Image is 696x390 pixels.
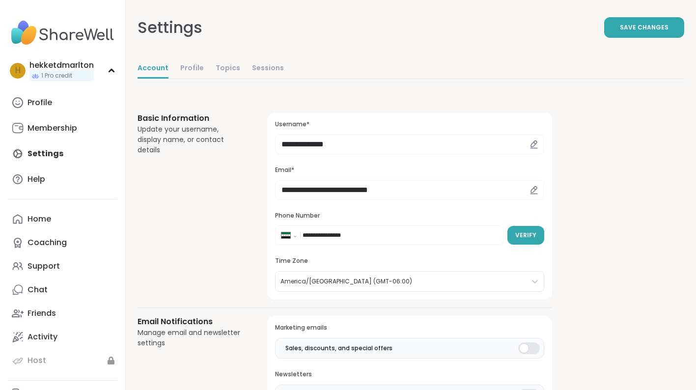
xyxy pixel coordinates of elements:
[28,237,67,248] div: Coaching
[28,284,48,295] div: Chat
[515,231,536,240] span: Verify
[275,212,544,220] h3: Phone Number
[180,59,204,79] a: Profile
[8,16,117,50] img: ShareWell Nav Logo
[28,123,77,134] div: Membership
[138,59,168,79] a: Account
[138,16,202,39] div: Settings
[28,214,51,224] div: Home
[28,355,46,366] div: Host
[138,112,244,124] h3: Basic Information
[28,308,56,319] div: Friends
[252,59,284,79] a: Sessions
[275,166,544,174] h3: Email*
[620,23,668,32] span: Save Changes
[507,226,544,245] button: Verify
[8,116,117,140] a: Membership
[28,174,45,185] div: Help
[604,17,684,38] button: Save Changes
[8,207,117,231] a: Home
[275,257,544,265] h3: Time Zone
[15,64,21,77] span: h
[28,261,60,272] div: Support
[8,167,117,191] a: Help
[8,254,117,278] a: Support
[285,344,392,353] span: Sales, discounts, and special offers
[8,231,117,254] a: Coaching
[216,59,240,79] a: Topics
[275,120,544,129] h3: Username*
[275,324,544,332] h3: Marketing emails
[138,316,244,328] h3: Email Notifications
[8,302,117,325] a: Friends
[41,72,72,80] span: 1 Pro credit
[138,328,244,348] div: Manage email and newsletter settings
[275,370,544,379] h3: Newsletters
[28,332,57,342] div: Activity
[8,325,117,349] a: Activity
[138,124,244,155] div: Update your username, display name, or contact details
[28,97,52,108] div: Profile
[29,60,94,71] div: hekketdmarlton
[8,278,117,302] a: Chat
[8,91,117,114] a: Profile
[8,349,117,372] a: Host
